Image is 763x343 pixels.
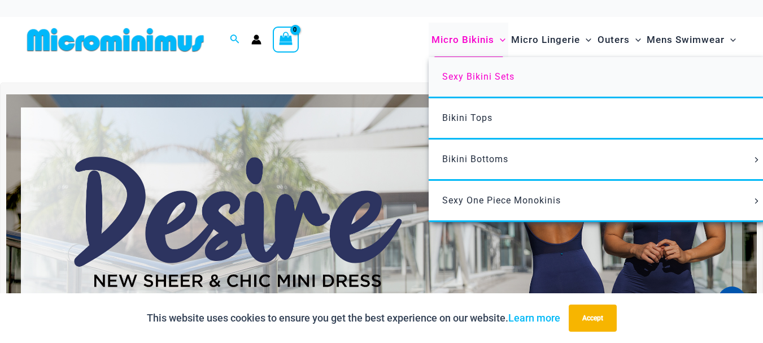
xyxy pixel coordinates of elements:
[442,71,515,82] span: Sexy Bikini Sets
[508,312,560,324] a: Learn more
[442,195,561,206] span: Sexy One Piece Monokinis
[442,154,508,164] span: Bikini Bottoms
[427,21,740,59] nav: Site Navigation
[273,27,299,53] a: View Shopping Cart, empty
[429,23,508,57] a: Micro BikinisMenu ToggleMenu Toggle
[580,25,591,54] span: Menu Toggle
[725,25,736,54] span: Menu Toggle
[647,25,725,54] span: Mens Swimwear
[751,157,763,163] span: Menu Toggle
[751,198,763,204] span: Menu Toggle
[23,27,208,53] img: MM SHOP LOGO FLAT
[230,33,240,47] a: Search icon link
[511,25,580,54] span: Micro Lingerie
[494,25,505,54] span: Menu Toggle
[431,25,494,54] span: Micro Bikinis
[251,34,261,45] a: Account icon link
[644,23,739,57] a: Mens SwimwearMenu ToggleMenu Toggle
[595,23,644,57] a: OutersMenu ToggleMenu Toggle
[598,25,630,54] span: Outers
[630,25,641,54] span: Menu Toggle
[442,112,492,123] span: Bikini Tops
[508,23,594,57] a: Micro LingerieMenu ToggleMenu Toggle
[147,310,560,327] p: This website uses cookies to ensure you get the best experience on our website.
[569,305,617,332] button: Accept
